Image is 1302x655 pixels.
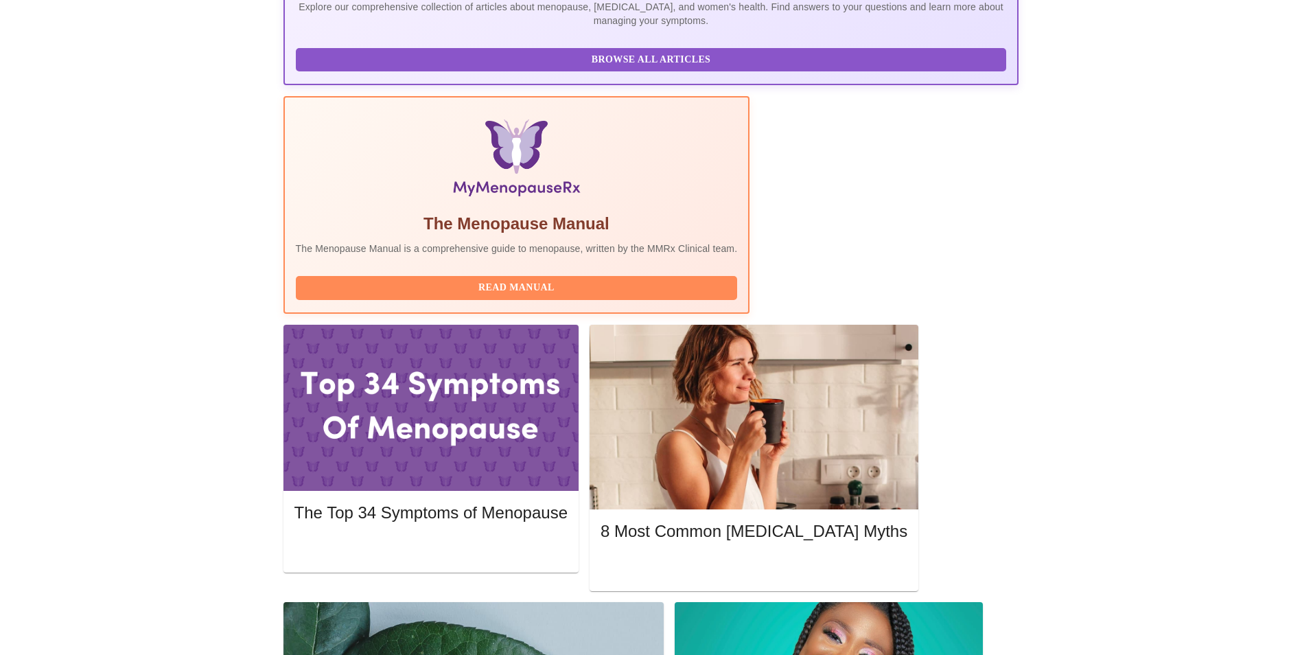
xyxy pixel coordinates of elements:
[601,555,907,579] button: Read More
[296,276,738,300] button: Read Manual
[294,536,568,560] button: Read More
[308,540,554,557] span: Read More
[366,119,667,202] img: Menopause Manual
[310,51,993,69] span: Browse All Articles
[601,520,907,542] h5: 8 Most Common [MEDICAL_DATA] Myths
[310,279,724,297] span: Read Manual
[294,502,568,524] h5: The Top 34 Symptoms of Menopause
[296,48,1007,72] button: Browse All Articles
[294,541,571,553] a: Read More
[614,559,894,576] span: Read More
[296,213,738,235] h5: The Menopause Manual
[296,242,738,255] p: The Menopause Manual is a comprehensive guide to menopause, written by the MMRx Clinical team.
[296,281,741,292] a: Read Manual
[296,53,1010,65] a: Browse All Articles
[601,560,911,572] a: Read More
